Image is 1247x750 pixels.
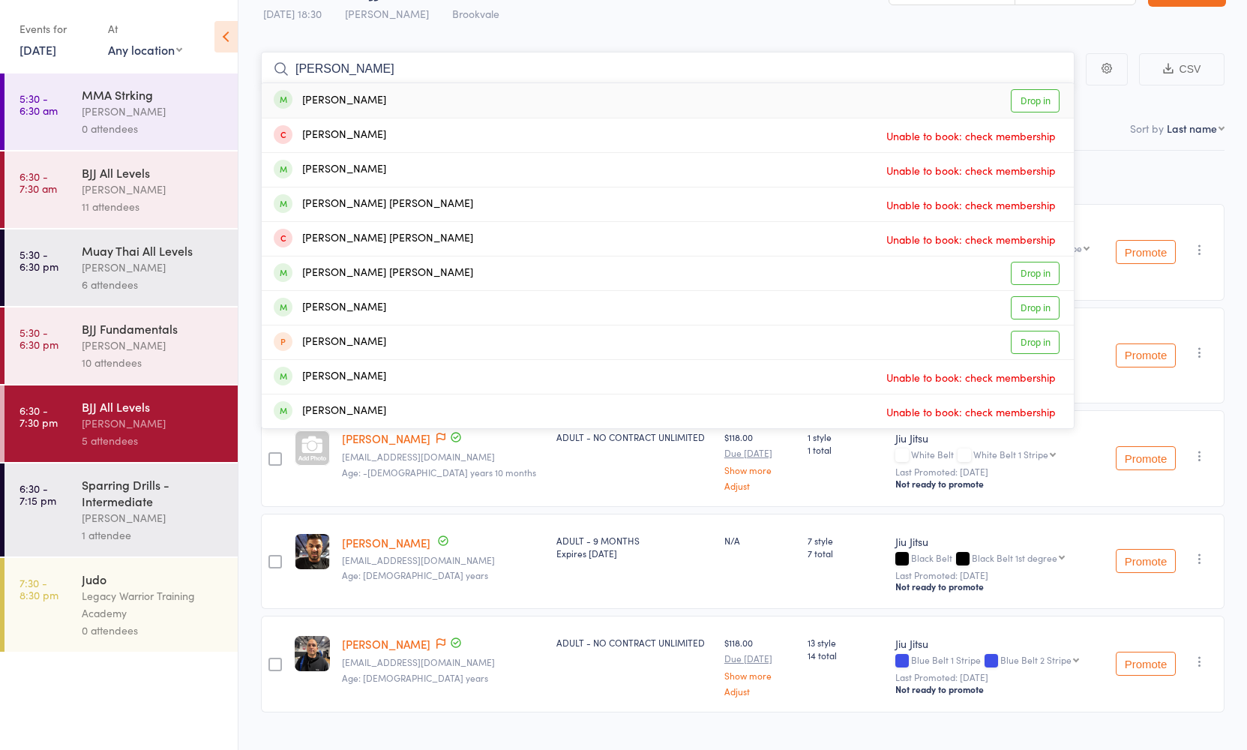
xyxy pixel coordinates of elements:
a: 5:30 -6:30 pmBJJ Fundamentals[PERSON_NAME]10 attendees [4,307,238,384]
div: [PERSON_NAME] [82,103,225,120]
div: [PERSON_NAME] [PERSON_NAME] [274,265,473,282]
div: MMA Strking [82,86,225,103]
div: [PERSON_NAME] [274,127,386,144]
time: 6:30 - 7:15 pm [19,482,56,506]
div: $118.00 [724,430,796,490]
div: [PERSON_NAME] [274,403,386,420]
span: 14 total [808,649,883,661]
div: 0 attendees [82,120,225,137]
span: Age: -[DEMOGRAPHIC_DATA] years 10 months [342,466,536,478]
button: CSV [1139,53,1225,85]
div: [PERSON_NAME] [82,181,225,198]
button: Promote [1116,240,1176,264]
span: Unable to book: check membership [883,400,1060,423]
span: Age: [DEMOGRAPHIC_DATA] years [342,568,488,581]
small: micwisniowski@gmail.com [342,657,545,667]
a: [PERSON_NAME] [342,535,430,550]
span: Unable to book: check membership [883,193,1060,216]
div: Jiu Jitsu [895,430,1099,445]
div: Muay Thai All Levels [82,242,225,259]
div: [PERSON_NAME] [82,337,225,354]
div: Jiu Jitsu [895,534,1099,549]
div: [PERSON_NAME] [82,509,225,526]
a: Drop in [1011,331,1060,354]
small: Last Promoted: [DATE] [895,672,1099,682]
a: 6:30 -7:30 amBJJ All Levels[PERSON_NAME]11 attendees [4,151,238,228]
a: Adjust [724,481,796,490]
time: 5:30 - 6:30 pm [19,248,58,272]
div: [PERSON_NAME] [PERSON_NAME] [274,196,473,213]
div: [PERSON_NAME] [82,259,225,276]
div: White Belt 2 Stripe [1006,243,1082,253]
div: White Belt [895,449,1099,462]
a: Adjust [724,686,796,696]
div: [PERSON_NAME] [274,368,386,385]
div: Sparring Drills - Intermediate [82,476,225,509]
img: image1754471934.png [295,636,330,671]
span: Brookvale [452,6,499,21]
span: 13 style [808,636,883,649]
span: [DATE] 18:30 [263,6,322,21]
small: Due [DATE] [724,448,796,458]
a: 7:30 -8:30 pmJudoLegacy Warrior Training Academy0 attendees [4,558,238,652]
button: Promote [1116,343,1176,367]
small: viniciusavs@gmail.com [342,555,545,565]
img: image1691559422.png [295,534,330,569]
a: Show more [724,465,796,475]
time: 7:30 - 8:30 pm [19,577,58,601]
input: Search by name [261,52,1075,86]
span: 1 style [808,430,883,443]
div: Judo [82,571,225,587]
button: Promote [1116,549,1176,573]
small: Last Promoted: [DATE] [895,466,1099,477]
a: [DATE] [19,41,56,58]
div: Not ready to promote [895,478,1099,490]
div: Not ready to promote [895,683,1099,695]
div: $118.00 [724,636,796,695]
button: Promote [1116,446,1176,470]
span: 1 total [808,443,883,456]
div: ADULT - NO CONTRACT UNLIMITED [556,430,712,443]
div: 10 attendees [82,354,225,371]
a: Drop in [1011,89,1060,112]
div: Jiu Jitsu [895,636,1099,651]
span: 7 style [808,534,883,547]
button: Promote [1116,652,1176,676]
a: [PERSON_NAME] [342,430,430,446]
a: 5:30 -6:30 pmMuay Thai All Levels[PERSON_NAME]6 attendees [4,229,238,306]
a: Show more [724,670,796,680]
small: Due [DATE] [724,653,796,664]
a: 5:30 -6:30 amMMA Strking[PERSON_NAME]0 attendees [4,73,238,150]
span: Unable to book: check membership [883,366,1060,388]
div: 0 attendees [82,622,225,639]
a: 6:30 -7:30 pmBJJ All Levels[PERSON_NAME]5 attendees [4,385,238,462]
div: [PERSON_NAME] [274,299,386,316]
a: Drop in [1011,296,1060,319]
div: BJJ All Levels [82,164,225,181]
div: Legacy Warrior Training Academy [82,587,225,622]
div: Not ready to promote [895,580,1099,592]
div: BJJ All Levels [82,398,225,415]
div: Last name [1167,121,1217,136]
div: [PERSON_NAME] [274,92,386,109]
div: [PERSON_NAME] [PERSON_NAME] [274,230,473,247]
a: Drop in [1011,262,1060,285]
div: ADULT - NO CONTRACT UNLIMITED [556,636,712,649]
div: At [108,16,182,41]
div: Blue Belt 2 Stripe [1000,655,1072,664]
div: [PERSON_NAME] [274,334,386,351]
div: [PERSON_NAME] [82,415,225,432]
small: Last Promoted: [DATE] [895,570,1099,580]
time: 6:30 - 7:30 pm [19,404,58,428]
div: 11 attendees [82,198,225,215]
small: romanciucdaniel@gmail.com [342,451,545,462]
time: 5:30 - 6:30 am [19,92,58,116]
div: Black Belt 1st degree [972,553,1057,562]
div: Black Belt [895,553,1099,565]
div: Blue Belt 1 Stripe [895,655,1099,667]
div: [PERSON_NAME] [274,161,386,178]
div: BJJ Fundamentals [82,320,225,337]
div: ADULT - 9 MONTHS [556,534,712,559]
div: Events for [19,16,93,41]
span: Unable to book: check membership [883,228,1060,250]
